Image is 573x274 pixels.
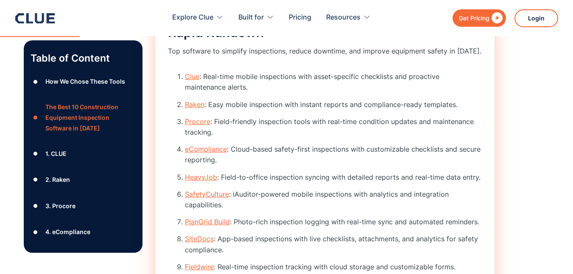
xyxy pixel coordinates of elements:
[45,148,67,159] div: 1. CLUE
[31,51,136,65] p: Table of Content
[31,102,136,134] a: ●The Best 10 Construction Equipment Inspection Software in [DATE]
[185,71,482,93] li: : Real-time mobile inspections with asset-specific checklists and proactive maintenance alerts.
[453,9,506,27] a: Get Pricing
[185,116,482,138] li: : Field-friendly inspection tools with real-time condition updates and maintenance tracking.
[45,226,90,237] div: 4. eCompliance
[289,4,311,31] a: Pricing
[185,172,482,183] li: : Field-to-office inspection syncing with detailed reports and real-time data entry.
[31,75,41,88] div: ●
[238,4,274,31] div: Built for
[326,4,371,31] div: Resources
[45,174,70,185] div: 2. Raken
[238,4,264,31] div: Built for
[185,234,482,255] li: : App-based inspections with live checklists, attachments, and analytics for safety compliance.
[185,144,482,165] li: : Cloud-based safety-first inspections with customizable checklists and secure reporting.
[185,117,210,126] a: Procore
[489,13,503,23] div: 
[459,13,489,23] div: Get Pricing
[31,252,41,265] div: ●
[31,252,136,265] a: ●5. HeavyJob
[31,200,136,212] a: ●3. Procore
[31,226,41,238] div: ●
[185,100,204,109] a: Raken
[31,147,41,160] div: ●
[31,75,136,88] a: ●How We Chose These Tools
[45,201,75,211] div: 3. Procore
[185,217,482,227] li: : Photo-rich inspection logging with real-time sync and automated reminders.
[185,72,199,81] a: Clue
[185,263,214,271] a: Fieldwire
[185,145,227,153] a: eCompliance
[185,189,482,210] li: : iAuditor-powered mobile inspections with analytics and integration capabilities.
[185,234,214,243] a: SiteDocs
[185,218,230,226] a: PlanGrid Build
[326,4,361,31] div: Resources
[172,4,213,31] div: Explore Clue
[31,226,136,238] a: ●4. eCompliance
[31,111,41,124] div: ●
[45,76,125,87] div: How We Chose These Tools
[172,4,224,31] div: Explore Clue
[185,173,217,181] a: HeavyJob
[185,99,482,110] li: : Easy mobile inspection with instant reports and compliance-ready templates.
[185,190,229,198] a: SafetyCulture
[168,46,481,56] p: Top software to simplify inspections, reduce downtime, and improve equipment safety in [DATE].
[31,173,136,186] a: ●2. Raken
[45,102,135,134] div: The Best 10 Construction Equipment Inspection Software in [DATE]
[185,262,482,272] li: : Real-time inspection tracking with cloud storage and customizable forms.
[45,253,81,263] div: 5. HeavyJob
[31,173,41,186] div: ●
[31,200,41,212] div: ●
[514,9,558,27] a: Login
[31,147,136,160] a: ●1. CLUE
